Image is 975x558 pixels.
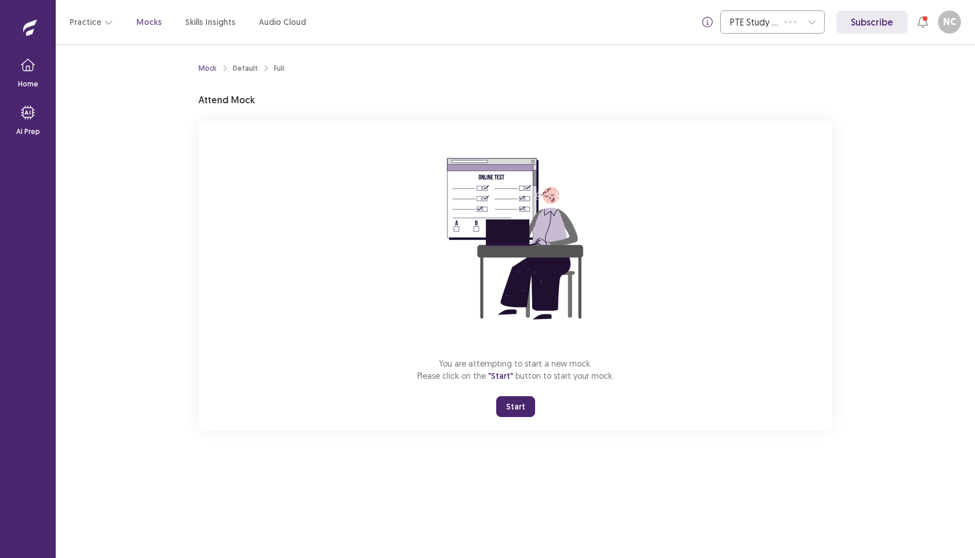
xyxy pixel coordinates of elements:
a: Mock [198,63,216,74]
div: Full [274,63,284,74]
p: You are attempting to start a new mock. Please click on the button to start your mock. [417,357,614,382]
button: NC [938,10,961,34]
div: Default [233,63,258,74]
p: Attend Mock [198,93,255,107]
a: Skills Insights [185,16,236,28]
a: Subscribe [836,10,908,34]
p: Home [18,79,38,89]
span: "Start" [488,371,513,381]
button: info [697,12,718,32]
nav: breadcrumb [198,63,284,74]
button: Start [496,396,535,417]
a: Audio Cloud [259,16,306,28]
p: AI Prep [16,126,40,137]
a: Mocks [136,16,162,28]
img: attend-mock [411,135,620,343]
button: Practice [70,12,113,32]
div: PTE Study Centre [730,11,779,33]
